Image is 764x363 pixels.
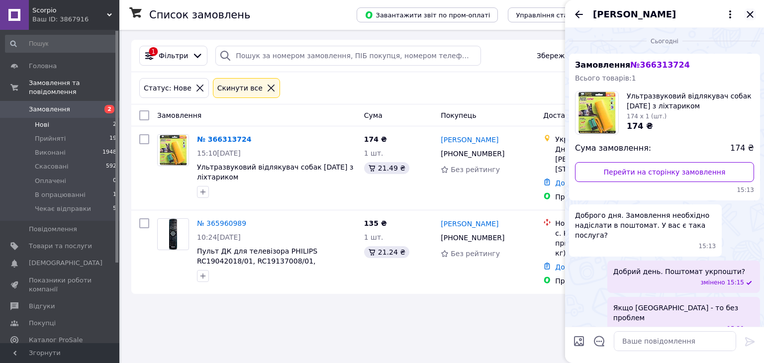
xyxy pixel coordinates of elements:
[29,319,56,328] span: Покупці
[575,60,690,70] span: Замовлення
[573,8,585,20] button: Назад
[142,83,193,93] div: Статус: Нове
[104,105,114,113] span: 2
[439,147,506,161] div: [PHONE_NUMBER]
[149,9,250,21] h1: Список замовлень
[555,144,658,174] div: Дніпро, 49000, просп. [PERSON_NAME][STREET_ADDRESS]
[516,11,592,19] span: Управління статусами
[32,15,119,24] div: Ваш ID: 3867916
[575,143,651,154] span: Сума замовлення:
[113,177,116,185] span: 0
[508,7,600,22] button: Управління статусами
[197,135,251,143] a: № 366313724
[29,105,70,114] span: Замовлення
[113,190,116,199] span: 1
[159,51,188,61] span: Фільтри
[109,134,116,143] span: 19
[593,335,606,348] button: Відкрити шаблони відповідей
[627,91,754,111] span: Ультразвуковий відлякувач собак [DATE] з ліхтариком
[555,179,594,187] a: Додати ЕН
[593,8,676,21] span: [PERSON_NAME]
[439,231,506,245] div: [PHONE_NUMBER]
[555,218,658,228] div: Нова Пошта
[555,276,658,286] div: Пром-оплата
[113,120,116,129] span: 2
[744,8,756,20] button: Закрити
[169,219,177,250] img: Фото товару
[575,91,618,134] img: 6780280550_w160_h160_ultrazvukovij-vidlyakuvach-sobak.jpg
[197,219,246,227] a: № 365960989
[441,111,476,119] span: Покупець
[29,225,77,234] span: Повідомлення
[699,242,716,251] span: 15:13 12.10.2025
[29,79,119,96] span: Замовлення та повідомлення
[29,62,57,71] span: Головна
[158,135,189,166] img: Фото товару
[575,210,716,240] span: Доброго дня. Замовлення необхідно надіслати в поштомат. У вас є така послуга?
[29,276,92,294] span: Показники роботи компанії
[29,302,55,311] span: Відгуки
[29,242,92,251] span: Товари та послуги
[29,259,102,268] span: [DEMOGRAPHIC_DATA]
[197,233,241,241] span: 10:24[DATE]
[569,36,760,46] div: 12.10.2025
[364,149,383,157] span: 1 шт.
[157,134,189,166] a: Фото товару
[32,6,107,15] span: Scorpio
[555,228,658,258] div: с. Кочержинці, Пункт приймання-видачі (до 30 кг): вул. Перемоги, 8
[647,37,682,46] span: Сьогодні
[364,246,409,258] div: 21.24 ₴
[537,51,609,61] span: Збережені фільтри:
[627,113,667,120] span: 174 x 1 (шт.)
[365,10,490,19] span: Завантажити звіт по пром-оплаті
[727,278,744,287] span: 15:15 12.10.2025
[364,111,382,119] span: Cума
[35,134,66,143] span: Прийняті
[113,204,116,213] span: 5
[613,303,754,323] span: Якщо [GEOGRAPHIC_DATA] - то без проблем
[157,111,201,119] span: Замовлення
[627,121,653,131] span: 174 ₴
[35,120,49,129] span: Нові
[575,162,754,182] a: Перейти на сторінку замовлення
[29,336,83,345] span: Каталог ProSale
[35,148,66,157] span: Виконані
[357,7,498,22] button: Завантажити звіт по пром-оплаті
[157,218,189,250] a: Фото товару
[575,186,754,194] span: 15:13 12.10.2025
[364,233,383,241] span: 1 шт.
[613,267,745,276] span: Добрий день. Поштомат укрпошти?
[5,35,117,53] input: Пошук
[35,177,66,185] span: Оплачені
[730,143,754,154] span: 174 ₴
[555,263,594,271] a: Додати ЕН
[35,162,69,171] span: Скасовані
[364,135,387,143] span: 174 ₴
[215,46,480,66] input: Пошук за номером замовлення, ПІБ покупця, номером телефону, Email, номером накладної
[197,163,353,181] a: Ультразвуковий відлякувач собак [DATE] з ліхтариком
[593,8,736,21] button: [PERSON_NAME]
[555,192,658,202] div: Пром-оплата
[102,148,116,157] span: 1948
[441,135,498,145] a: [PERSON_NAME]
[364,162,409,174] div: 21.49 ₴
[35,204,91,213] span: Чекає відправки
[364,219,387,227] span: 135 ₴
[700,278,727,287] span: змінено
[197,247,320,285] a: Пульт ДК для телевізора PHILIPS RC19042018/01, RC19137008/01, RC19335003/01, RC19335003/120, RC19...
[451,250,500,258] span: Без рейтингу
[575,74,636,82] span: Всього товарів: 1
[441,219,498,229] a: [PERSON_NAME]
[197,149,241,157] span: 15:10[DATE]
[35,190,86,199] span: В опрацюванні
[543,111,616,119] span: Доставка та оплата
[215,83,265,93] div: Cкинути все
[451,166,500,174] span: Без рейтингу
[555,134,658,144] div: Укрпошта
[106,162,116,171] span: 592
[727,325,744,333] span: 15:29 12.10.2025
[630,60,689,70] span: № 366313724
